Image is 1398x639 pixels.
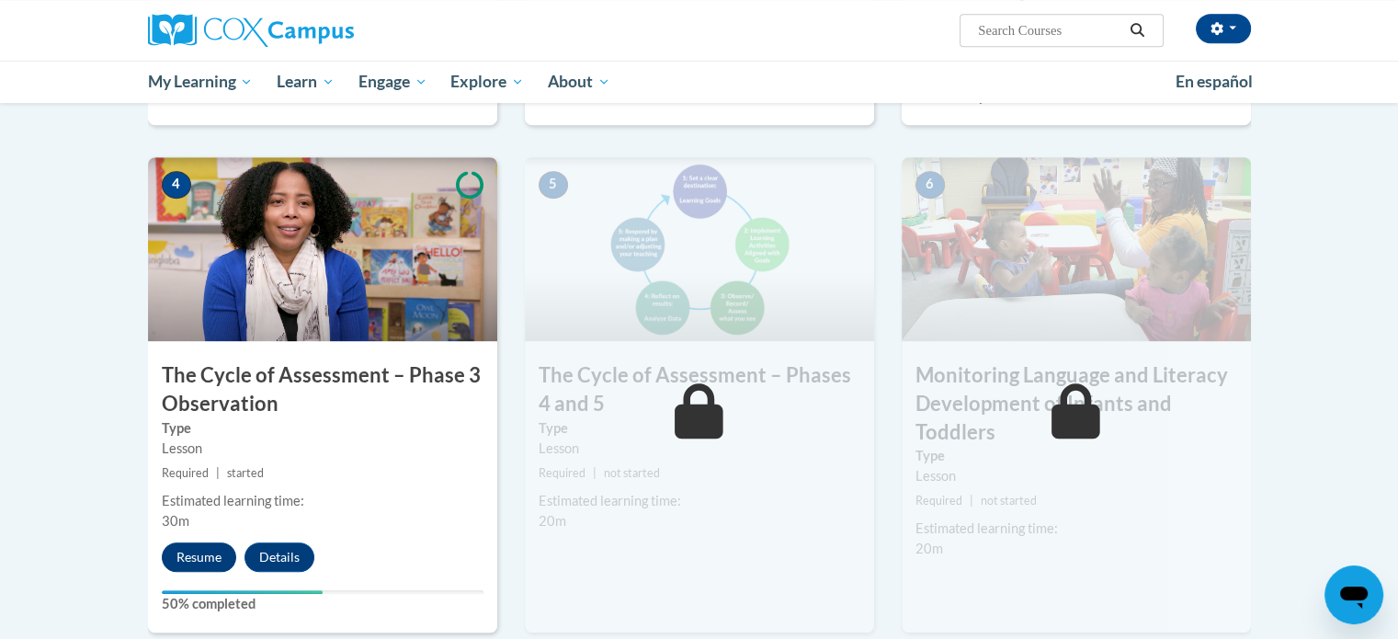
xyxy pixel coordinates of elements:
span: | [216,466,220,480]
a: My Learning [136,61,266,103]
span: Required [162,466,209,480]
span: | [970,494,973,508]
span: not started [604,466,660,480]
div: Estimated learning time: [162,491,483,511]
span: En español [1176,72,1253,91]
img: Course Image [902,157,1251,341]
div: Lesson [162,439,483,459]
div: Main menu [120,61,1279,103]
h3: Monitoring Language and Literacy Development of Infants and Toddlers [902,361,1251,446]
iframe: Button to launch messaging window [1324,565,1383,624]
span: | [593,466,597,480]
a: En español [1164,63,1265,101]
span: 20m [539,513,566,529]
span: started [227,466,264,480]
img: Cox Campus [148,14,354,47]
button: Details [244,542,314,572]
a: Cox Campus [148,14,497,47]
button: Resume [162,542,236,572]
span: Explore [450,71,524,93]
span: Engage [358,71,427,93]
div: Lesson [539,439,860,459]
span: not started [981,494,1037,508]
div: Your progress [162,590,323,594]
span: Learn [277,71,335,93]
a: Engage [347,61,439,103]
img: Course Image [525,157,874,341]
label: Type [539,418,860,439]
h3: The Cycle of Assessment – Phase 3 Observation [148,361,497,418]
label: 50% completed [162,594,483,614]
span: Required [539,466,585,480]
span: 6 [915,171,945,199]
button: Search [1123,19,1151,41]
a: About [536,61,622,103]
span: About [548,71,610,93]
span: Required [915,494,962,508]
span: 20m [915,541,943,556]
label: Type [915,446,1237,466]
div: Estimated learning time: [915,519,1237,539]
label: Type [162,418,483,439]
span: 5 [539,171,568,199]
h3: The Cycle of Assessment – Phases 4 and 5 [525,361,874,418]
a: Learn [265,61,347,103]
span: My Learning [147,71,253,93]
button: Account Settings [1196,14,1251,43]
img: Course Image [148,157,497,341]
a: Explore [438,61,536,103]
span: 4 [162,171,191,199]
div: Lesson [915,466,1237,486]
input: Search Courses [976,19,1123,41]
div: Estimated learning time: [539,491,860,511]
span: 30m [162,513,189,529]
